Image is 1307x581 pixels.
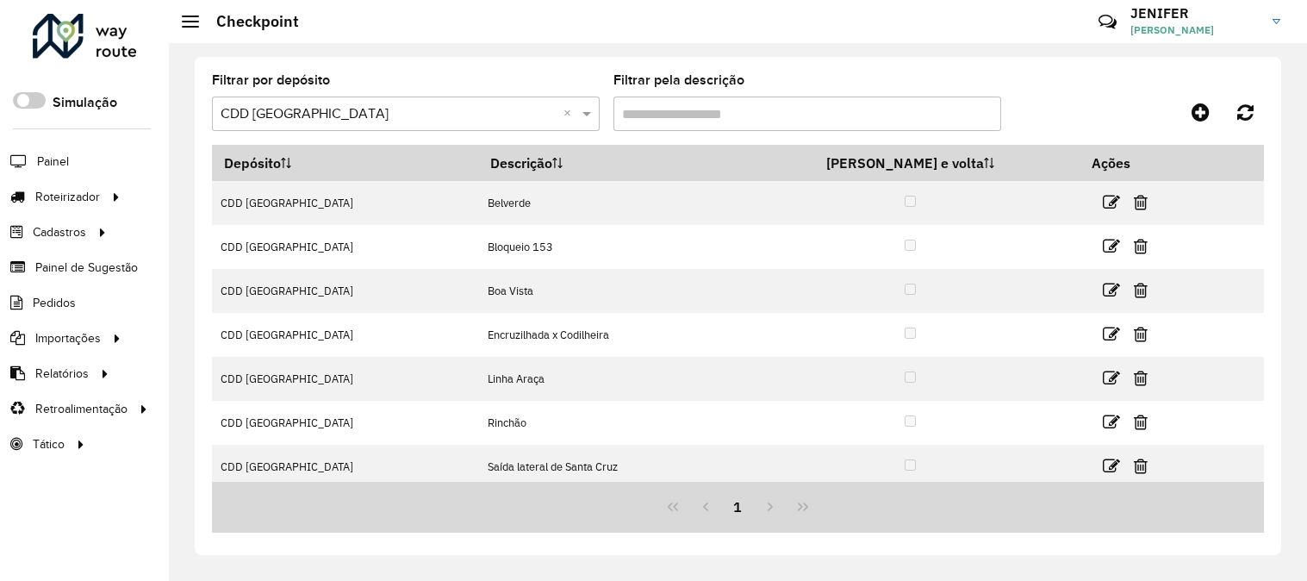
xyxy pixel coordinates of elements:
span: Retroalimentação [35,400,128,418]
span: Painel de Sugestão [35,259,138,277]
a: Excluir [1134,366,1148,390]
a: Editar [1103,366,1120,390]
td: Encruzilhada x Codilheira [478,313,741,357]
a: Editar [1103,322,1120,346]
a: Contato Rápido [1089,3,1126,41]
td: Saída lateral de Santa Cruz [478,445,741,489]
h2: Checkpoint [199,12,299,31]
td: CDD [GEOGRAPHIC_DATA] [212,445,478,489]
a: Excluir [1134,278,1148,302]
td: Bloqueio 153 [478,225,741,269]
a: Excluir [1134,322,1148,346]
span: Cadastros [33,223,86,241]
a: Excluir [1134,454,1148,478]
td: Belverde [478,181,741,225]
td: Rinchão [478,401,741,445]
td: CDD [GEOGRAPHIC_DATA] [212,181,478,225]
a: Editar [1103,234,1120,258]
label: Simulação [53,92,117,113]
span: Pedidos [33,294,76,312]
td: Linha Araça [478,357,741,401]
a: Editar [1103,278,1120,302]
a: Excluir [1134,234,1148,258]
td: CDD [GEOGRAPHIC_DATA] [212,357,478,401]
th: [PERSON_NAME] e volta [741,145,1080,181]
h3: JENIFER [1130,5,1260,22]
span: Roteirizador [35,188,100,206]
th: Ações [1080,145,1184,181]
span: Relatórios [35,365,89,383]
td: CDD [GEOGRAPHIC_DATA] [212,313,478,357]
a: Editar [1103,410,1120,434]
span: Importações [35,329,101,347]
a: Editar [1103,191,1120,214]
th: Depósito [212,145,478,181]
a: Excluir [1134,410,1148,434]
td: CDD [GEOGRAPHIC_DATA] [212,225,478,269]
td: CDD [GEOGRAPHIC_DATA] [212,269,478,313]
label: Filtrar pela descrição [613,70,744,91]
span: Tático [33,435,65,453]
span: Painel [37,153,69,171]
td: CDD [GEOGRAPHIC_DATA] [212,401,478,445]
span: Clear all [563,103,578,124]
a: Excluir [1134,191,1148,214]
button: 1 [722,490,755,523]
a: Editar [1103,454,1120,478]
td: Boa Vista [478,269,741,313]
th: Descrição [478,145,741,181]
span: [PERSON_NAME] [1130,22,1260,38]
label: Filtrar por depósito [212,70,330,91]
